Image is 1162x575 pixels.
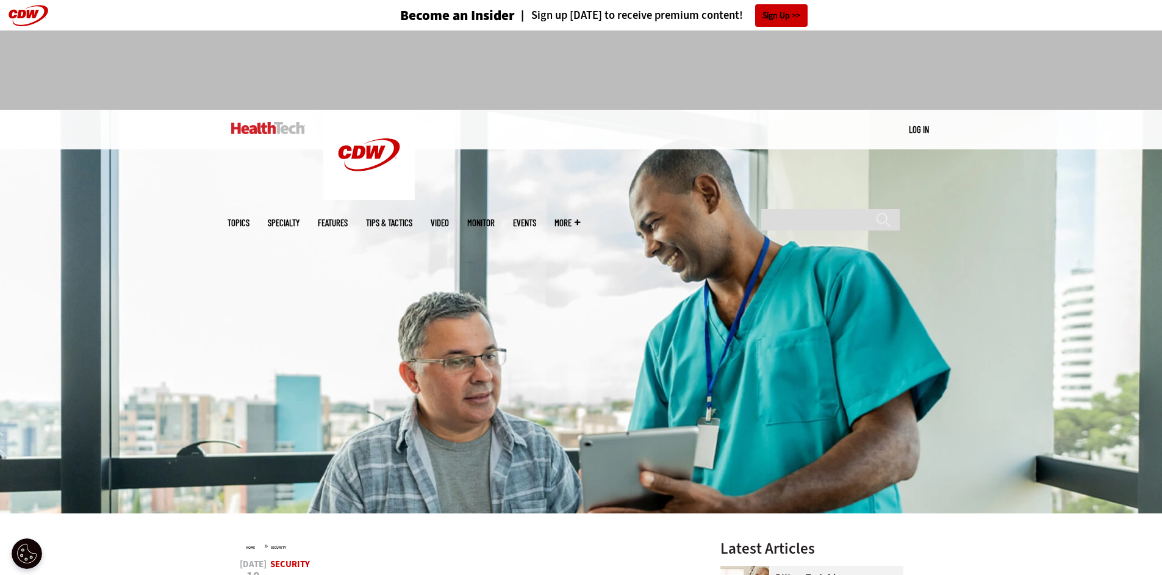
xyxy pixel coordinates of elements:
[270,558,310,570] a: Security
[12,538,42,569] button: Open Preferences
[12,538,42,569] div: Cookie Settings
[240,560,267,569] span: [DATE]
[231,122,305,134] img: Home
[909,123,929,136] div: User menu
[513,218,536,227] a: Events
[354,9,515,23] a: Become an Insider
[323,110,415,200] img: Home
[323,190,415,203] a: CDW
[755,4,808,27] a: Sign Up
[271,545,286,550] a: Security
[909,124,929,135] a: Log in
[720,541,903,556] h3: Latest Articles
[228,218,249,227] span: Topics
[246,541,689,551] div: »
[366,218,412,227] a: Tips & Tactics
[554,218,580,227] span: More
[359,43,803,98] iframe: advertisement
[431,218,449,227] a: Video
[268,218,299,227] span: Specialty
[467,218,495,227] a: MonITor
[515,10,743,21] a: Sign up [DATE] to receive premium content!
[318,218,348,227] a: Features
[246,545,255,550] a: Home
[400,9,515,23] h3: Become an Insider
